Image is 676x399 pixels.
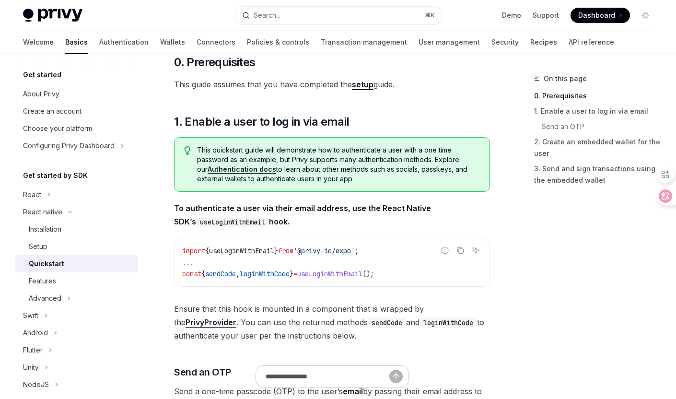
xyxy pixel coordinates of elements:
[65,31,88,54] a: Basics
[29,258,64,270] div: Quickstart
[174,55,255,70] span: 0. Prerequisites
[368,317,406,328] code: sendCode
[23,106,82,117] div: Create an account
[23,31,54,54] a: Welcome
[23,344,43,356] div: Flutter
[196,217,269,227] code: useLoginWithEmail
[534,161,661,188] a: 3. Send and sign transactions using the embedded wallet
[15,341,138,359] button: Toggle Flutter section
[15,103,138,120] a: Create an account
[184,146,191,155] svg: Tip
[439,244,451,257] button: Report incorrect code
[201,270,205,278] span: {
[266,366,389,387] input: Ask a question...
[23,379,49,390] div: NodeJS
[534,88,661,104] a: 0. Prerequisites
[293,246,355,255] span: '@privy-io/expo'
[274,246,278,255] span: }
[29,223,61,235] div: Installation
[502,11,521,20] a: Demo
[389,370,403,383] button: Send message
[15,376,138,393] button: Toggle NodeJS section
[290,270,293,278] span: }
[571,8,630,23] a: Dashboard
[197,31,235,54] a: Connectors
[208,165,276,174] a: Authentication docs
[99,31,149,54] a: Authentication
[469,244,482,257] button: Ask AI
[544,73,587,84] span: On this page
[182,246,205,255] span: import
[534,104,661,119] a: 1. Enable a user to log in via email
[15,186,138,203] button: Toggle React section
[533,11,559,20] a: Support
[174,203,431,226] strong: To authenticate a user via their email address, use the React Native SDK’s hook.
[578,11,615,20] span: Dashboard
[534,134,661,161] a: 2. Create an embedded wallet for the user
[236,270,240,278] span: ,
[23,310,38,321] div: Swift
[23,189,41,200] div: React
[23,206,62,218] div: React native
[174,114,349,129] span: 1. Enable a user to log in via email
[569,31,614,54] a: API reference
[297,270,362,278] span: useLoginWithEmail
[278,246,293,255] span: from
[23,170,88,181] h5: Get started by SDK
[15,221,138,238] a: Installation
[240,270,290,278] span: loginWithCode
[174,78,490,91] span: This guide assumes that you have completed the guide.
[186,317,236,328] a: PrivyProvider
[15,290,138,307] button: Toggle Advanced section
[454,244,466,257] button: Copy the contents from the code block
[355,246,359,255] span: ;
[420,317,477,328] code: loginWithCode
[293,270,297,278] span: =
[182,270,201,278] span: const
[23,88,59,100] div: About Privy
[419,31,480,54] a: User management
[15,324,138,341] button: Toggle Android section
[182,258,194,267] span: ...
[29,293,61,304] div: Advanced
[247,31,309,54] a: Policies & controls
[491,31,519,54] a: Security
[174,302,490,342] span: Ensure that this hook is mounted in a component that is wrapped by the . You can use the returned...
[197,145,480,184] span: This quickstart guide will demonstrate how to authenticate a user with a one time password as an ...
[425,12,435,19] span: ⌘ K
[530,31,557,54] a: Recipes
[205,246,209,255] span: {
[15,307,138,324] button: Toggle Swift section
[15,359,138,376] button: Toggle Unity section
[15,272,138,290] a: Features
[205,270,236,278] span: sendCode
[254,10,280,21] div: Search...
[209,246,274,255] span: useLoginWithEmail
[23,140,115,152] div: Configuring Privy Dashboard
[235,7,440,24] button: Open search
[15,255,138,272] a: Quickstart
[15,85,138,103] a: About Privy
[638,8,653,23] button: Toggle dark mode
[23,362,39,373] div: Unity
[534,119,661,134] a: Send an OTP
[29,275,56,287] div: Features
[15,203,138,221] button: Toggle React native section
[23,9,82,22] img: light logo
[321,31,407,54] a: Transaction management
[362,270,374,278] span: ();
[29,241,47,252] div: Setup
[160,31,185,54] a: Wallets
[15,238,138,255] a: Setup
[15,137,138,154] button: Toggle Configuring Privy Dashboard section
[23,69,61,81] h5: Get started
[352,80,373,90] a: setup
[23,327,48,339] div: Android
[15,120,138,137] a: Choose your platform
[23,123,92,134] div: Choose your platform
